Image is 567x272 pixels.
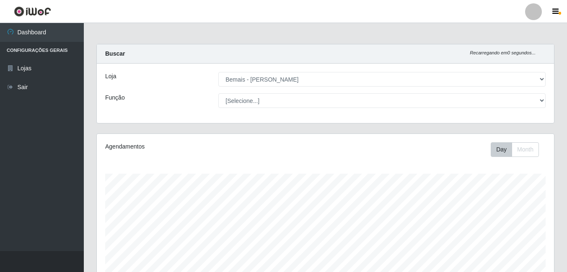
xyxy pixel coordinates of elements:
[491,142,512,157] button: Day
[470,50,536,55] i: Recarregando em 0 segundos...
[105,142,281,151] div: Agendamentos
[491,142,539,157] div: First group
[105,50,125,57] strong: Buscar
[105,93,125,102] label: Função
[105,72,116,81] label: Loja
[14,6,51,17] img: CoreUI Logo
[491,142,546,157] div: Toolbar with button groups
[512,142,539,157] button: Month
